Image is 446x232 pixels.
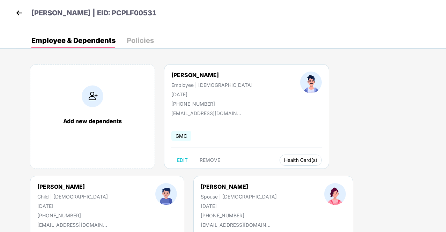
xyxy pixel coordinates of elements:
[155,183,177,205] img: profileImage
[171,91,253,97] div: [DATE]
[14,8,24,18] img: back
[201,183,277,190] div: [PERSON_NAME]
[201,212,277,218] div: [PHONE_NUMBER]
[171,155,193,166] button: EDIT
[200,157,220,163] span: REMOVE
[177,157,188,163] span: EDIT
[171,101,253,107] div: [PHONE_NUMBER]
[82,85,103,107] img: addIcon
[171,82,253,88] div: Employee | [DEMOGRAPHIC_DATA]
[171,131,191,141] span: GMC
[201,222,270,228] div: [EMAIL_ADDRESS][DOMAIN_NAME]
[194,155,226,166] button: REMOVE
[31,37,116,44] div: Employee & Dependents
[300,72,322,93] img: profileImage
[31,8,157,18] p: [PERSON_NAME] | EID: PCPLF00531
[284,158,317,162] span: Health Card(s)
[37,203,108,209] div: [DATE]
[171,110,241,116] div: [EMAIL_ADDRESS][DOMAIN_NAME]
[201,203,277,209] div: [DATE]
[127,37,154,44] div: Policies
[201,194,277,200] div: Spouse | [DEMOGRAPHIC_DATA]
[171,72,253,78] div: [PERSON_NAME]
[37,194,108,200] div: Child | [DEMOGRAPHIC_DATA]
[324,183,346,205] img: profileImage
[37,212,108,218] div: [PHONE_NUMBER]
[37,183,108,190] div: [PERSON_NAME]
[37,222,107,228] div: [EMAIL_ADDRESS][DOMAIN_NAME]
[37,118,148,125] div: Add new dependents
[280,155,322,166] button: Health Card(s)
